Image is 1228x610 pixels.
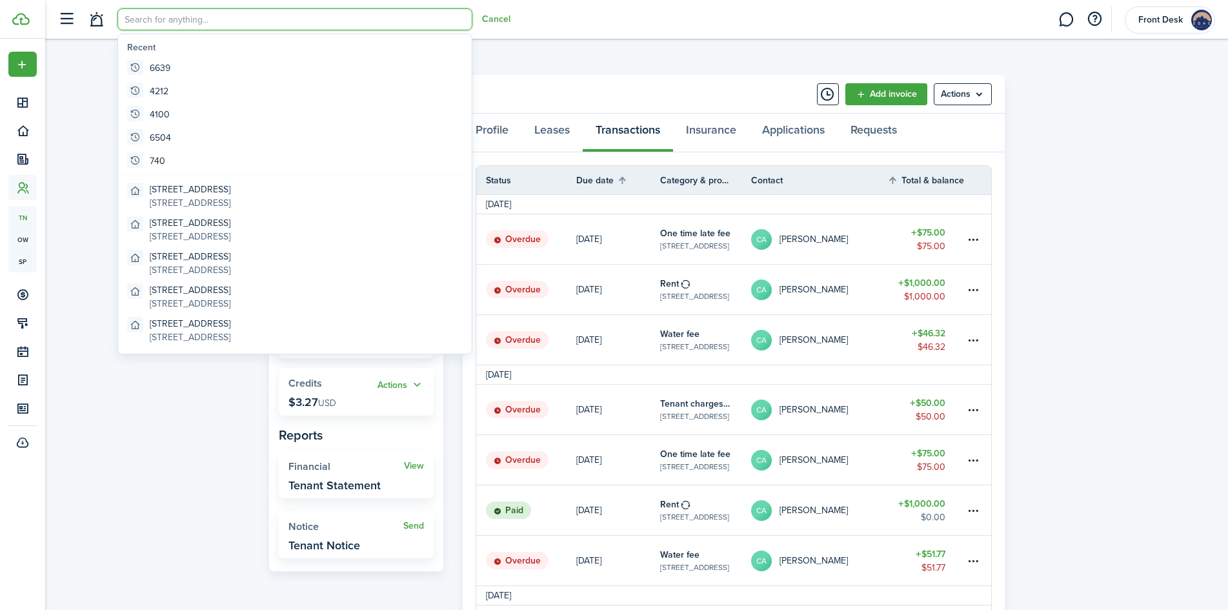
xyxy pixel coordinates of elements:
a: sp [8,250,37,272]
status: Overdue [486,281,549,299]
widget-stats-description: Tenant Statement [288,479,381,492]
table-subtitle: [STREET_ADDRESS] [660,562,729,573]
a: [DATE] [576,315,660,365]
table-info-title: Rent [660,277,679,290]
table-subtitle: [STREET_ADDRESS] [660,461,729,473]
menu-btn: Actions [934,83,992,105]
a: CA[PERSON_NAME] [751,536,888,585]
table-amount-title: $75.00 [911,447,945,460]
global-search-item-title: [STREET_ADDRESS] [150,250,230,263]
a: [DATE] [576,536,660,585]
a: [DATE] [576,265,660,314]
a: CA[PERSON_NAME] [751,315,888,365]
img: TenantCloud [12,13,30,25]
global-search-item-title: [STREET_ADDRESS] [150,283,230,297]
avatar-text: CA [751,330,772,351]
avatar-text: CA [751,280,772,300]
table-info-title: Water fee [660,327,700,341]
a: Leases [521,114,583,152]
table-amount-title: $75.00 [911,226,945,239]
p: [DATE] [576,403,601,416]
status: Overdue [486,451,549,469]
a: Send [403,521,424,531]
a: Requests [838,114,910,152]
a: CA[PERSON_NAME] [751,435,888,485]
a: CA[PERSON_NAME] [751,385,888,434]
widget-stats-title: Financial [288,461,404,473]
table-subtitle: [STREET_ADDRESS] [660,290,729,302]
table-amount-description: $75.00 [917,239,945,253]
table-amount-description: $46.32 [918,340,945,354]
panel-main-subtitle: Reports [279,425,434,445]
a: One time late fee[STREET_ADDRESS] [660,214,751,264]
td: [DATE] [476,368,521,381]
p: $3.27 [288,396,336,409]
table-info-title: One time late fee [660,227,730,240]
a: CA[PERSON_NAME] [751,214,888,264]
th: Sort [887,172,965,188]
a: Overdue [476,435,576,485]
a: Add invoice [845,83,927,105]
table-amount-title: $50.00 [910,396,945,410]
a: $75.00$75.00 [887,435,965,485]
p: [DATE] [576,232,601,246]
avatar-text: CA [751,500,772,521]
table-subtitle: [STREET_ADDRESS] [660,341,729,352]
th: Contact [751,174,888,187]
table-amount-title: $51.77 [916,547,945,561]
table-subtitle: [STREET_ADDRESS] [660,411,729,422]
table-amount-description: $1,000.00 [904,290,945,303]
a: Profile [463,114,521,152]
table-subtitle: [STREET_ADDRESS] [660,511,729,523]
table-amount-description: $75.00 [917,460,945,474]
global-search-item-description: [STREET_ADDRESS] [150,330,230,344]
th: Status [476,174,576,187]
table-profile-info-text: [PERSON_NAME] [780,234,848,245]
table-amount-description: $51.77 [921,561,945,574]
table-amount-description: $50.00 [916,410,945,423]
a: Rent[STREET_ADDRESS] [660,265,751,314]
button: Open menu [8,52,37,77]
global-search-item-title: [STREET_ADDRESS] [150,317,230,330]
table-info-title: Tenant charges & fees [660,397,732,411]
a: Water fee[STREET_ADDRESS] [660,536,751,585]
global-search-list-title: Recent [127,41,468,54]
a: [DATE] [576,485,660,535]
button: Open sidebar [54,7,79,32]
a: $1,000.00$0.00 [887,485,965,535]
p: [DATE] [576,503,601,517]
status: Overdue [486,552,549,570]
th: Sort [576,172,660,188]
a: Overdue [476,214,576,264]
a: Overdue [476,265,576,314]
table-profile-info-text: [PERSON_NAME] [780,335,848,345]
status: Overdue [486,401,549,419]
table-amount-title: $1,000.00 [898,497,945,511]
td: [DATE] [476,589,521,602]
global-search-item-title: [STREET_ADDRESS] [150,216,230,230]
global-search-item-description: [STREET_ADDRESS] [150,297,230,310]
input: Search for anything... [117,8,472,30]
status: Overdue [486,230,549,249]
a: Notifications [84,3,108,36]
global-search-item: 6639 [122,56,468,79]
a: $1,000.00$1,000.00 [887,265,965,314]
button: Open resource center [1083,8,1105,30]
button: Actions [377,378,424,392]
a: CA[PERSON_NAME] [751,485,888,535]
global-search-item-title: [STREET_ADDRESS] [150,183,230,196]
table-profile-info-text: [PERSON_NAME] [780,455,848,465]
global-search-item: 4212 [122,79,468,103]
a: [DATE] [576,214,660,264]
table-info-title: Water fee [660,548,700,562]
button: Cancel [482,14,510,25]
a: Insurance [673,114,749,152]
th: Category & property [660,174,751,187]
td: [DATE] [476,198,521,211]
a: ow [8,229,37,250]
table-profile-info-text: [PERSON_NAME] [780,556,848,566]
avatar-text: CA [751,551,772,571]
